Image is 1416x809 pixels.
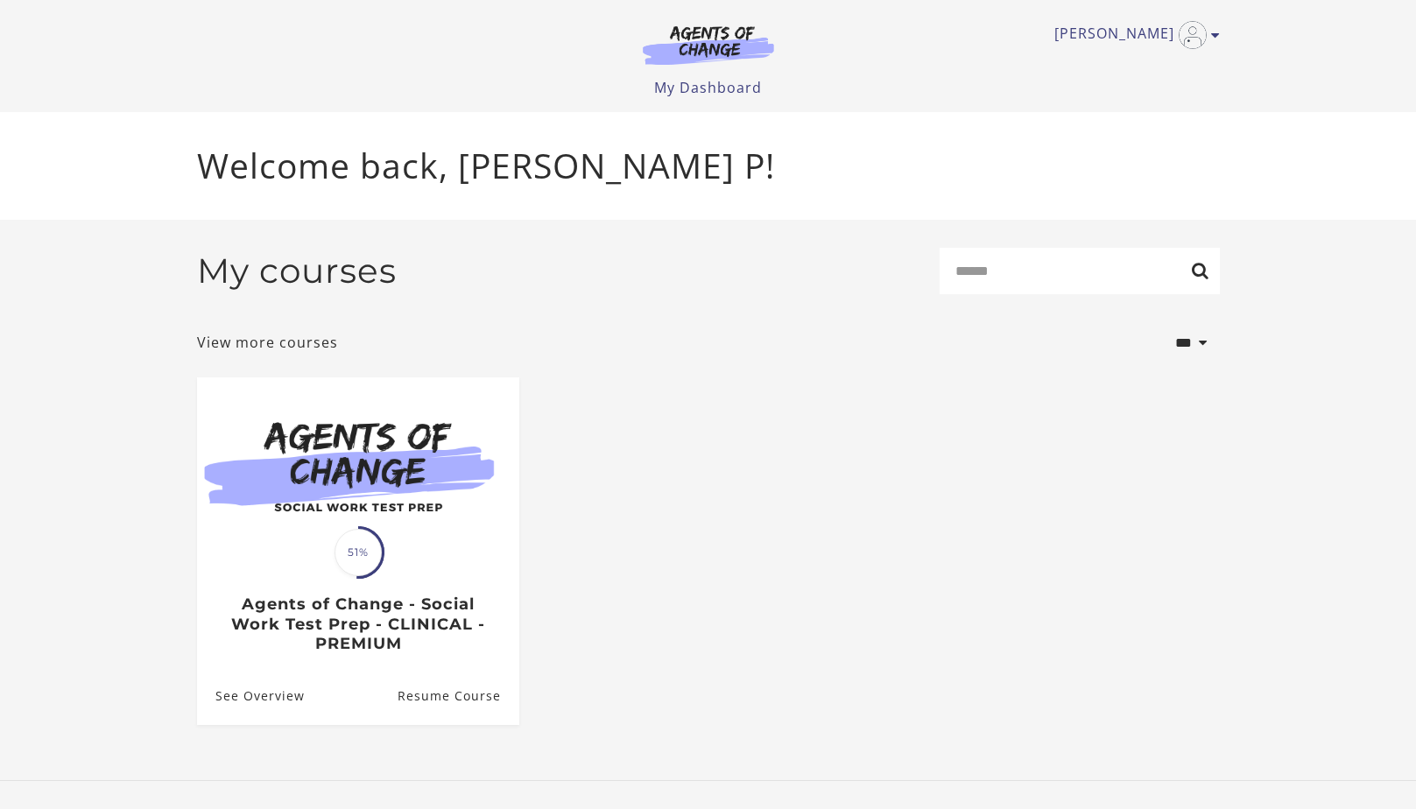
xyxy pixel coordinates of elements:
[197,667,305,724] a: Agents of Change - Social Work Test Prep - CLINICAL - PREMIUM: See Overview
[624,25,793,65] img: Agents of Change Logo
[215,594,500,654] h3: Agents of Change - Social Work Test Prep - CLINICAL - PREMIUM
[197,250,397,292] h2: My courses
[397,667,518,724] a: Agents of Change - Social Work Test Prep - CLINICAL - PREMIUM: Resume Course
[335,529,382,576] span: 51%
[197,332,338,353] a: View more courses
[1054,21,1211,49] a: Toggle menu
[654,78,762,97] a: My Dashboard
[197,140,1220,192] p: Welcome back, [PERSON_NAME] P!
